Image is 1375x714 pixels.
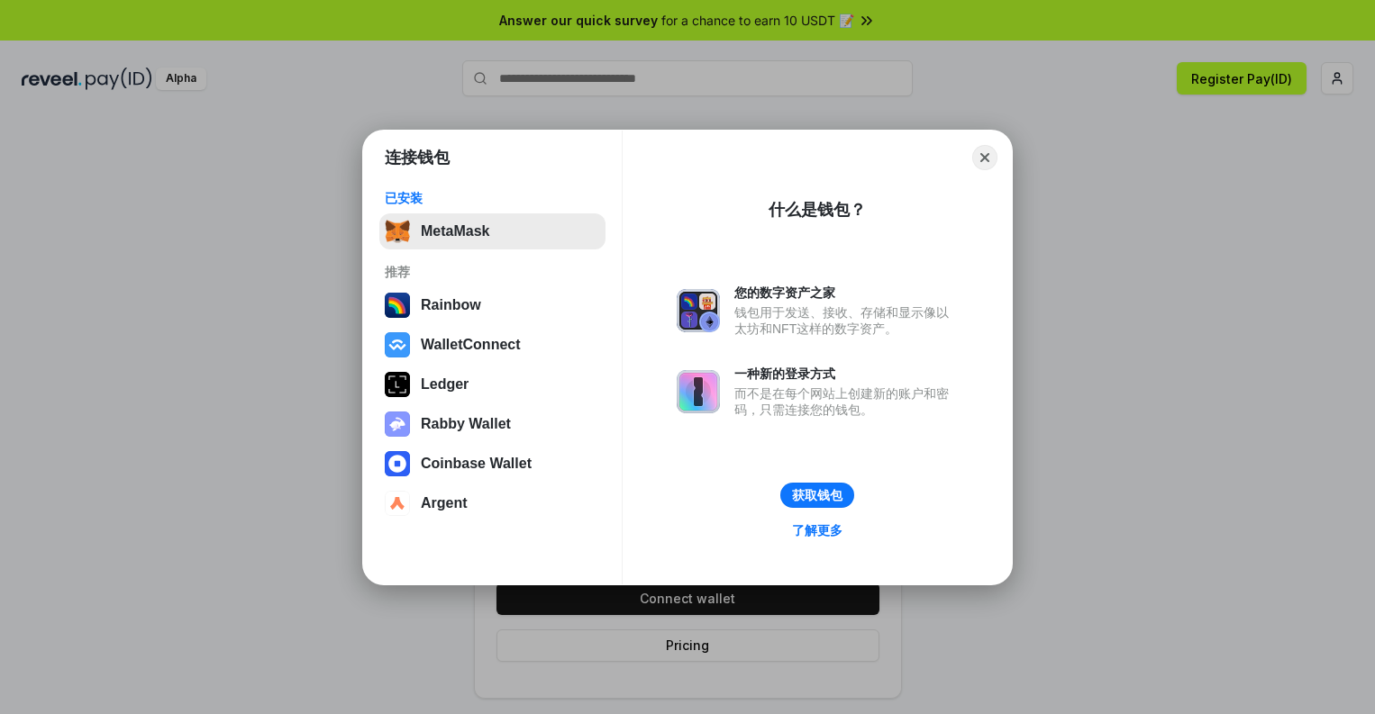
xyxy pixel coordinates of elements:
img: svg+xml,%3Csvg%20xmlns%3D%22http%3A%2F%2Fwww.w3.org%2F2000%2Fsvg%22%20fill%3D%22none%22%20viewBox... [677,370,720,413]
div: WalletConnect [421,337,521,353]
div: 而不是在每个网站上创建新的账户和密码，只需连接您的钱包。 [734,385,958,418]
img: svg+xml,%3Csvg%20width%3D%22120%22%20height%3D%22120%22%20viewBox%3D%220%200%20120%20120%22%20fil... [385,293,410,318]
div: 一种新的登录方式 [734,366,958,382]
div: Argent [421,495,468,511]
img: svg+xml,%3Csvg%20width%3D%2228%22%20height%3D%2228%22%20viewBox%3D%220%200%2028%2028%22%20fill%3D... [385,451,410,476]
button: Rainbow [379,287,606,323]
div: 您的数字资产之家 [734,285,958,301]
div: 已安装 [385,190,600,206]
img: svg+xml,%3Csvg%20xmlns%3D%22http%3A%2F%2Fwww.w3.org%2F2000%2Fsvg%22%20fill%3D%22none%22%20viewBox... [677,289,720,332]
div: MetaMask [421,223,489,240]
button: Ledger [379,366,606,402]
img: svg+xml,%3Csvg%20width%3D%2228%22%20height%3D%2228%22%20viewBox%3D%220%200%2028%2028%22%20fill%3D... [385,491,410,516]
img: svg+xml,%3Csvg%20xmlns%3D%22http%3A%2F%2Fwww.w3.org%2F2000%2Fsvg%22%20width%3D%2228%22%20height%3... [385,372,410,397]
div: 获取钱包 [792,487,842,503]
button: Close [972,145,997,170]
button: Coinbase Wallet [379,446,606,482]
button: Rabby Wallet [379,406,606,442]
div: 钱包用于发送、接收、存储和显示像以太坊和NFT这样的数字资产。 [734,304,958,337]
img: svg+xml,%3Csvg%20width%3D%2228%22%20height%3D%2228%22%20viewBox%3D%220%200%2028%2028%22%20fill%3D... [385,332,410,357]
div: Coinbase Wallet [421,456,532,472]
div: Rabby Wallet [421,416,511,432]
div: 什么是钱包？ [769,199,866,221]
button: 获取钱包 [780,483,854,508]
div: Ledger [421,376,469,393]
button: Argent [379,485,606,521]
a: 了解更多 [781,519,853,542]
div: 推荐 [385,264,600,280]
div: 了解更多 [792,522,842,538]
h1: 连接钱包 [385,147,450,168]
img: svg+xml,%3Csvg%20fill%3D%22none%22%20height%3D%2233%22%20viewBox%3D%220%200%2035%2033%22%20width%... [385,219,410,244]
div: Rainbow [421,297,481,313]
button: WalletConnect [379,327,606,363]
img: svg+xml,%3Csvg%20xmlns%3D%22http%3A%2F%2Fwww.w3.org%2F2000%2Fsvg%22%20fill%3D%22none%22%20viewBox... [385,411,410,437]
button: MetaMask [379,213,606,249]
